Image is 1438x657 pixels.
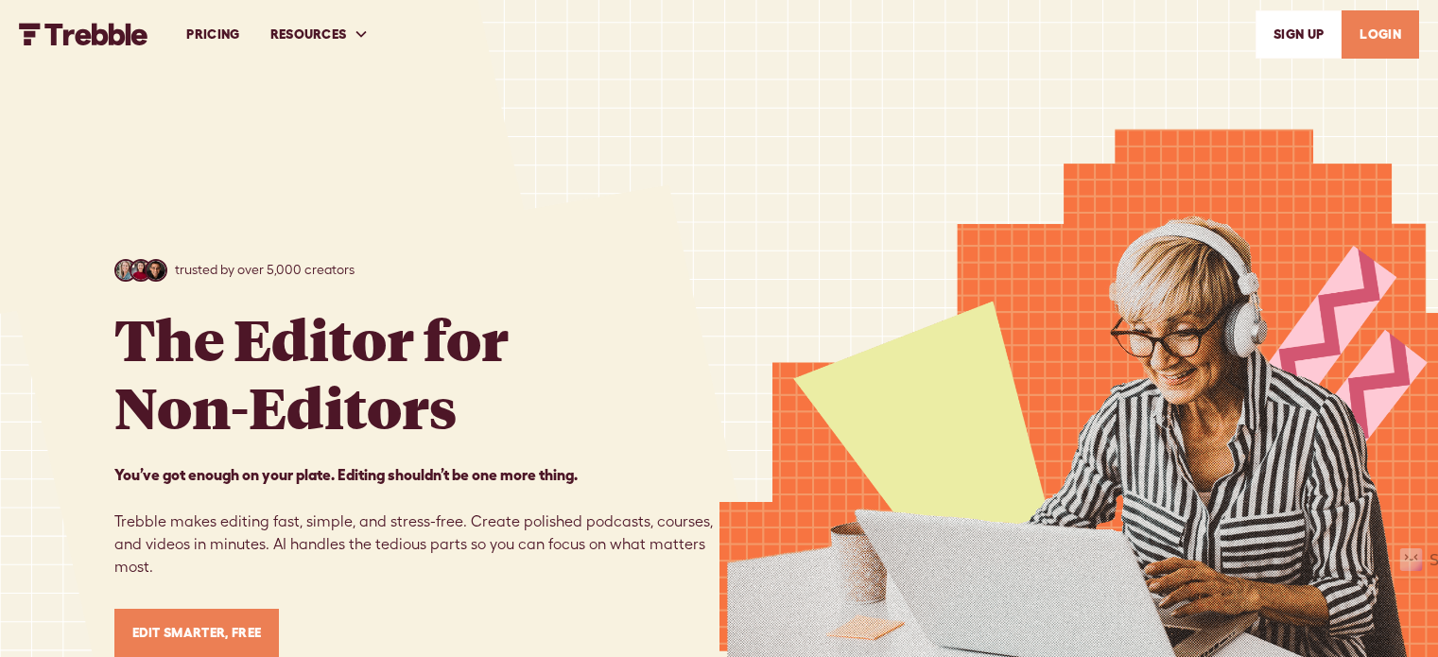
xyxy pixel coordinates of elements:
[270,25,347,44] div: RESOURCES
[19,23,148,45] img: Trebble FM Logo
[114,609,280,657] a: Edit Smarter, Free
[114,463,719,579] p: Trebble makes editing fast, simple, and stress-free. Create polished podcasts, courses, and video...
[171,2,254,67] a: PRICING
[114,304,509,441] h1: The Editor for Non-Editors
[1256,10,1342,59] a: SIGn UP
[175,260,355,280] p: trusted by over 5,000 creators
[114,466,578,483] strong: You’ve got enough on your plate. Editing shouldn’t be one more thing. ‍
[1342,10,1419,59] a: LOGIN
[19,23,148,45] a: home
[255,2,385,67] div: RESOURCES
